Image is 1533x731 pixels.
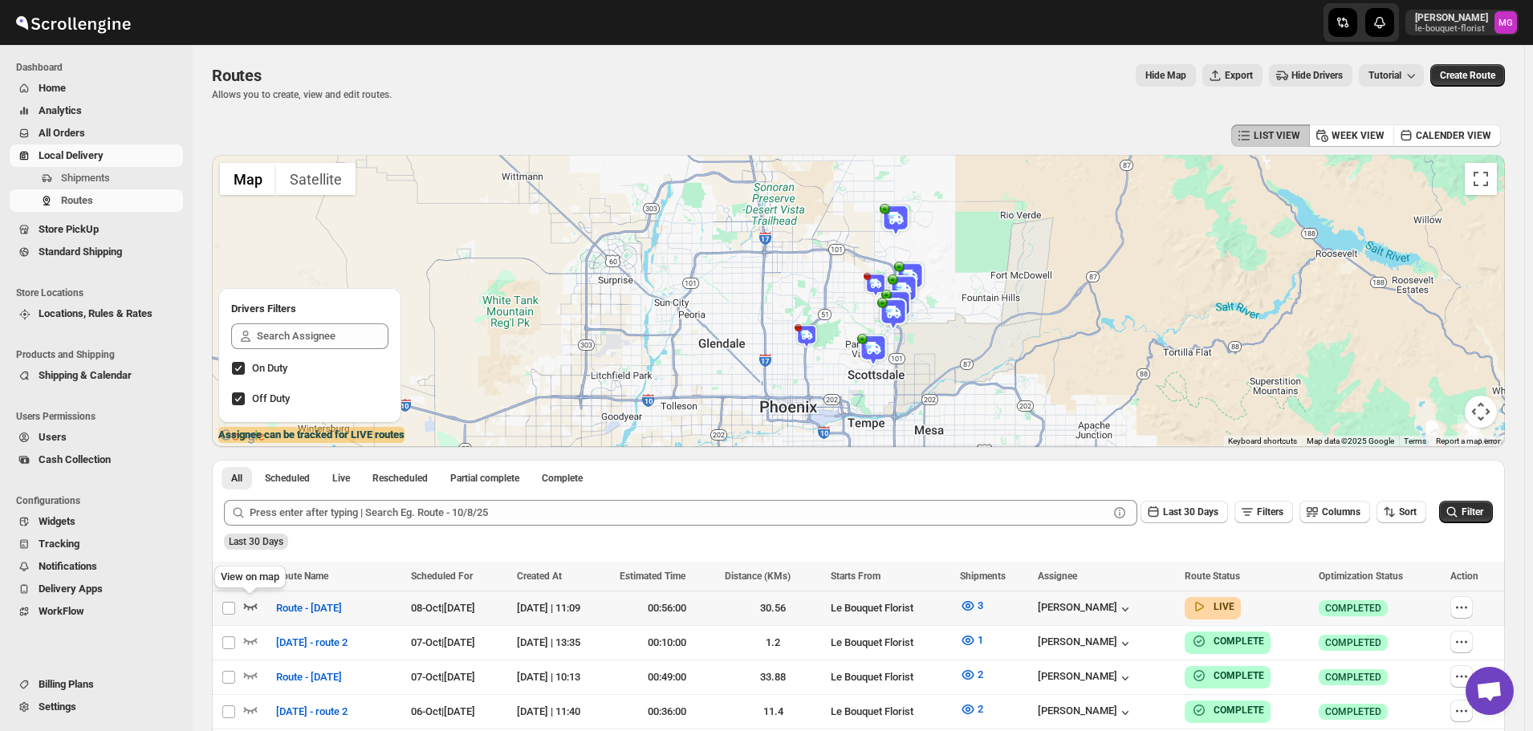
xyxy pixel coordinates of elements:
span: On Duty [252,362,287,374]
span: Rescheduled [372,472,428,485]
span: All [231,472,242,485]
span: Estimated Time [620,571,685,582]
b: COMPLETE [1214,705,1264,716]
span: Route - [DATE] [276,600,342,616]
span: Route - [DATE] [276,669,342,685]
button: All routes [222,467,252,489]
span: Optimization Status [1319,571,1403,582]
span: Sort [1399,506,1417,518]
span: COMPLETED [1325,671,1381,684]
span: Distance (KMs) [725,571,791,582]
span: Assignee [1038,571,1077,582]
div: 30.56 [725,600,821,616]
span: 07-Oct | [DATE] [411,671,475,683]
span: Scheduled [265,472,310,485]
span: 3 [978,599,983,611]
button: Routes [10,189,183,212]
button: Home [10,77,183,99]
span: Tracking [39,538,79,550]
span: Partial complete [450,472,519,485]
button: Filter [1439,501,1493,523]
b: COMPLETE [1214,636,1264,647]
span: Hide Map [1145,69,1186,82]
button: 3 [950,593,993,619]
div: 00:10:00 [620,635,716,651]
button: [DATE] - route 2 [266,630,357,656]
button: Locations, Rules & Rates [10,303,183,325]
button: Notifications [10,555,183,578]
b: LIVE [1214,601,1234,612]
span: Complete [542,472,583,485]
a: Report a map error [1436,437,1500,445]
div: Le Bouquet Florist [831,704,950,720]
span: Delivery Apps [39,583,103,595]
span: Create Route [1440,69,1495,82]
span: [DATE] - route 2 [276,704,348,720]
button: Last 30 Days [1141,501,1228,523]
button: Show satellite imagery [276,163,356,195]
img: Google [216,426,269,447]
span: Store Locations [16,286,185,299]
button: Keyboard shortcuts [1228,436,1297,447]
button: [PERSON_NAME] [1038,636,1133,652]
button: CALENDER VIEW [1393,124,1501,147]
button: Columns [1299,501,1370,523]
button: Widgets [10,510,183,533]
span: Filters [1257,506,1283,518]
label: Assignee can be tracked for LIVE routes [218,427,405,443]
span: 2 [978,668,983,680]
span: 06-Oct | [DATE] [411,705,475,717]
div: 33.88 [725,669,821,685]
span: Export [1225,69,1253,82]
span: 08-Oct | [DATE] [411,602,475,614]
span: All Orders [39,127,85,139]
button: 1 [950,627,993,653]
button: Toggle fullscreen view [1465,163,1497,195]
span: Dashboard [16,61,185,74]
img: ScrollEngine [13,2,133,43]
button: Show street map [220,163,276,195]
button: Delivery Apps [10,578,183,600]
button: Settings [10,696,183,718]
p: [PERSON_NAME] [1415,11,1488,24]
div: 1.2 [725,635,821,651]
button: [PERSON_NAME] [1038,670,1133,686]
div: [DATE] | 13:35 [517,635,609,651]
div: Open chat [1466,667,1514,715]
button: Filters [1234,501,1293,523]
span: WorkFlow [39,605,84,617]
div: 00:49:00 [620,669,716,685]
span: COMPLETED [1325,602,1381,615]
button: All Orders [10,122,183,144]
div: [DATE] | 11:40 [517,704,609,720]
span: Created At [517,571,562,582]
p: Allows you to create, view and edit routes. [212,88,392,101]
div: [DATE] | 11:09 [517,600,609,616]
b: COMPLETE [1214,670,1264,681]
span: Scheduled For [411,571,473,582]
button: 2 [950,662,993,688]
span: Action [1450,571,1478,582]
span: Starts From [831,571,880,582]
button: Tutorial [1359,64,1424,87]
button: Tracking [10,533,183,555]
span: Routes [212,66,262,85]
button: Map action label [1136,64,1196,87]
span: Users [39,431,67,443]
span: 07-Oct | [DATE] [411,636,475,648]
button: LIVE [1191,599,1234,615]
span: Route Name [276,571,328,582]
span: Configurations [16,494,185,507]
button: [PERSON_NAME] [1038,705,1133,721]
button: Export [1202,64,1263,87]
text: MG [1498,18,1513,28]
span: Melody Gluth [1494,11,1517,34]
span: LIST VIEW [1254,129,1300,142]
span: Settings [39,701,76,713]
button: Shipping & Calendar [10,364,183,387]
span: Store PickUp [39,223,99,235]
button: LIST VIEW [1231,124,1310,147]
span: Last 30 Days [1163,506,1218,518]
span: Cash Collection [39,453,111,465]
